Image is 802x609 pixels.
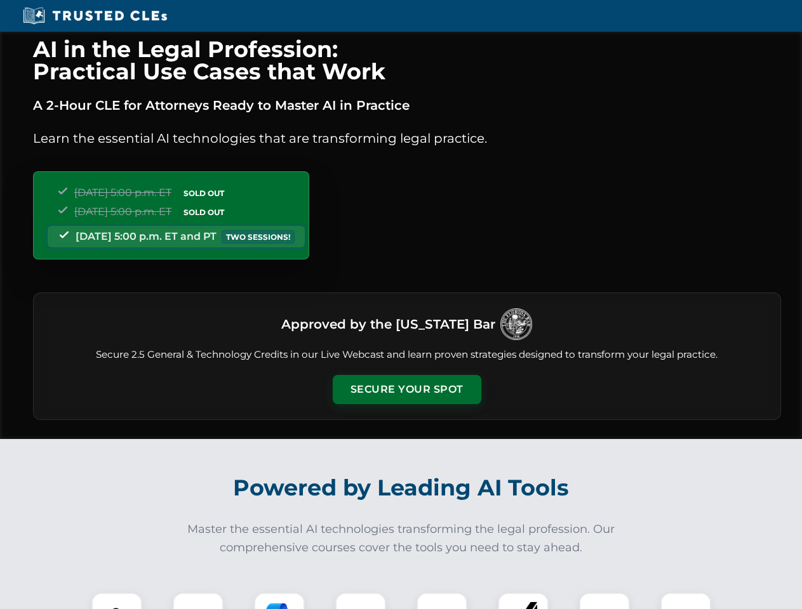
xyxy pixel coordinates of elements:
span: [DATE] 5:00 p.m. ET [74,187,171,199]
h3: Approved by the [US_STATE] Bar [281,313,495,336]
p: Secure 2.5 General & Technology Credits in our Live Webcast and learn proven strategies designed ... [49,348,765,362]
button: Secure Your Spot [333,375,481,404]
span: [DATE] 5:00 p.m. ET [74,206,171,218]
span: SOLD OUT [179,206,229,219]
h2: Powered by Leading AI Tools [50,466,753,510]
img: Logo [500,308,532,340]
img: Trusted CLEs [19,6,171,25]
p: Learn the essential AI technologies that are transforming legal practice. [33,128,781,148]
span: SOLD OUT [179,187,229,200]
p: A 2-Hour CLE for Attorneys Ready to Master AI in Practice [33,95,781,115]
h1: AI in the Legal Profession: Practical Use Cases that Work [33,38,781,82]
p: Master the essential AI technologies transforming the legal profession. Our comprehensive courses... [179,520,624,557]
